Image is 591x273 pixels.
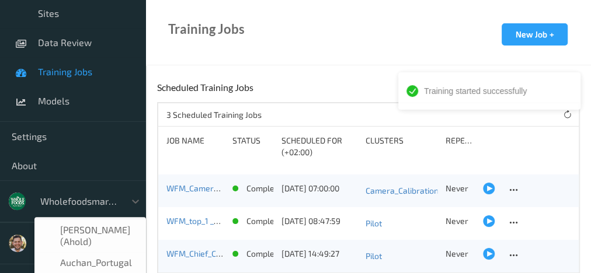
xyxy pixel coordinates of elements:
[281,248,357,260] div: [DATE] 14:49:27
[246,183,287,194] p: completed
[502,23,568,45] button: New Job +
[446,249,468,258] span: Never
[424,85,572,97] div: Training started successfully
[166,109,262,121] p: 3 Scheduled Training Jobs
[446,135,475,158] div: Repeats
[446,183,468,193] span: Never
[366,135,437,158] div: Clusters
[246,215,287,227] p: completed
[281,215,357,227] div: [DATE] 08:47:59
[366,248,437,264] a: Pilot
[166,183,288,193] a: WFM_Camera_calibration_model
[168,23,245,35] div: Training Jobs
[166,135,224,158] div: Job Name
[366,183,437,199] a: Camera_Calibration
[281,183,357,194] div: [DATE] 07:00:00
[246,248,287,260] p: completed
[157,82,256,102] div: Scheduled Training Jobs
[166,216,331,226] a: WFM_top_1 _7.5k_Training [DATE] up-to-date
[281,135,357,158] div: Scheduled for (+02:00)
[166,249,295,258] a: WFM_Chief_Case_Pilot [DATE] 11:21
[446,216,468,226] span: Never
[366,215,437,232] a: Pilot
[232,135,273,158] div: Status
